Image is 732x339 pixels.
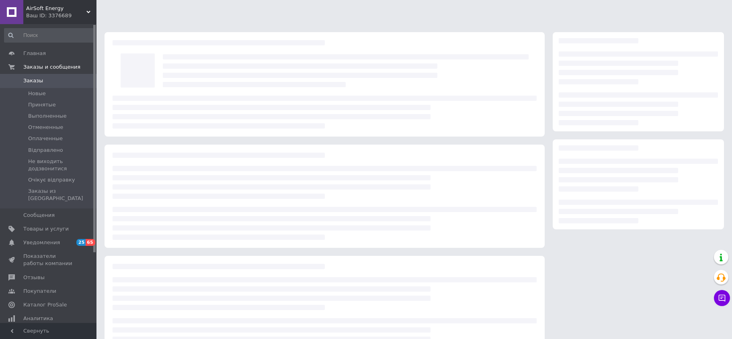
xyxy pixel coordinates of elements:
span: Отзывы [23,274,45,281]
span: Заказы и сообщения [23,63,80,71]
span: Заказы [23,77,43,84]
span: Выполненные [28,112,67,120]
span: Не виходить додзвонитися [28,158,94,172]
span: Показатели работы компании [23,253,74,267]
span: Оплаченные [28,135,63,142]
span: 65 [86,239,95,246]
span: Відправлено [28,147,63,154]
span: Очікує відправку [28,176,75,184]
input: Поиск [4,28,94,43]
span: Сообщения [23,212,55,219]
span: Аналитика [23,315,53,322]
button: Чат с покупателем [714,290,730,306]
span: Уведомления [23,239,60,246]
span: Заказы из [GEOGRAPHIC_DATA] [28,188,94,202]
span: Отмененные [28,124,63,131]
span: Новые [28,90,46,97]
span: Товары и услуги [23,225,69,233]
div: Ваш ID: 3376689 [26,12,96,19]
span: 25 [76,239,86,246]
span: Покупатели [23,288,56,295]
span: Принятые [28,101,56,108]
span: Каталог ProSale [23,301,67,308]
span: AirSoft Energy [26,5,86,12]
span: Главная [23,50,46,57]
